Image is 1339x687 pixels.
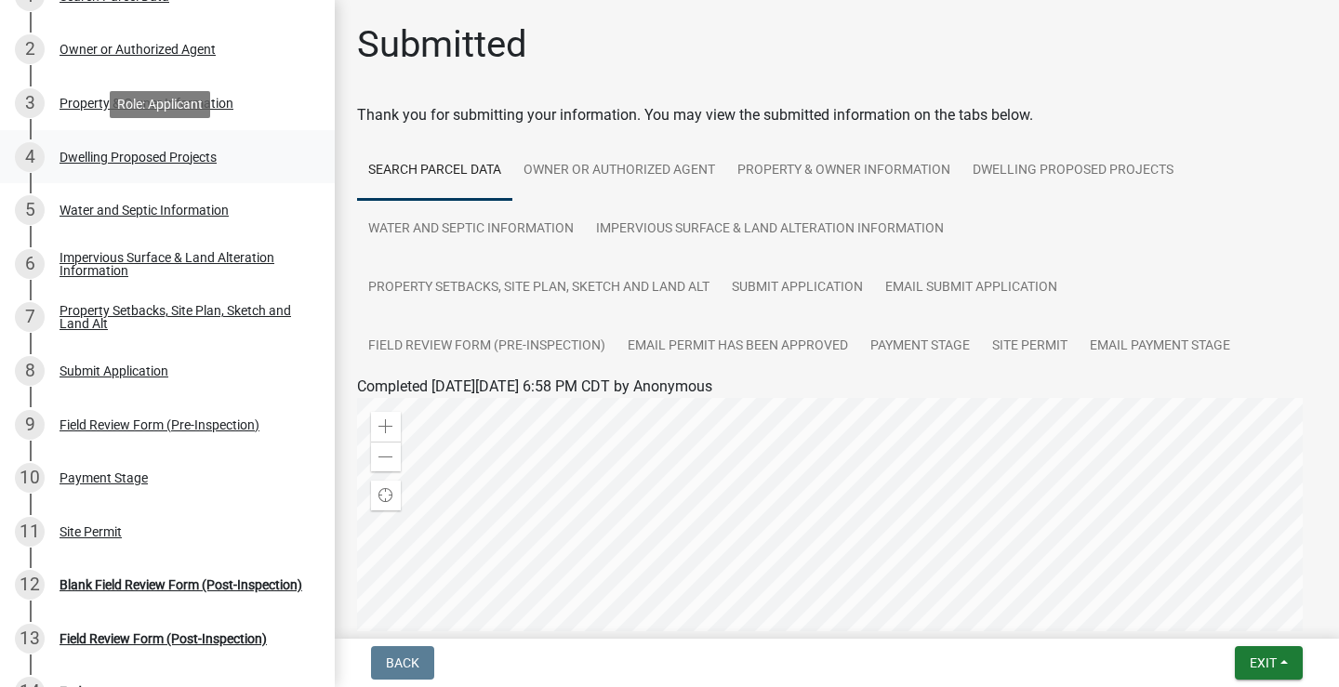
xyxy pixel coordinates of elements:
[60,204,229,217] div: Water and Septic Information
[357,141,512,201] a: Search Parcel Data
[60,471,148,484] div: Payment Stage
[110,91,210,118] div: Role: Applicant
[616,317,859,377] a: Email Permit Has Been Approved
[874,258,1068,318] a: Email Submit Application
[371,412,401,442] div: Zoom in
[60,43,216,56] div: Owner or Authorized Agent
[371,481,401,510] div: Find my location
[15,302,45,332] div: 7
[1250,655,1277,670] span: Exit
[60,578,302,591] div: Blank Field Review Form (Post-Inspection)
[357,377,712,395] span: Completed [DATE][DATE] 6:58 PM CDT by Anonymous
[726,141,961,201] a: Property & Owner Information
[585,200,955,259] a: Impervious Surface & Land Alteration Information
[371,646,434,680] button: Back
[721,258,874,318] a: Submit Application
[386,655,419,670] span: Back
[60,151,217,164] div: Dwelling Proposed Projects
[15,410,45,440] div: 9
[15,624,45,654] div: 13
[60,97,233,110] div: Property & Owner Information
[357,317,616,377] a: Field Review Form (Pre-Inspection)
[15,34,45,64] div: 2
[60,304,305,330] div: Property Setbacks, Site Plan, Sketch and Land Alt
[60,364,168,377] div: Submit Application
[357,258,721,318] a: Property Setbacks, Site Plan, Sketch and Land Alt
[60,418,259,431] div: Field Review Form (Pre-Inspection)
[1079,317,1241,377] a: Email Payment Stage
[512,141,726,201] a: Owner or Authorized Agent
[961,141,1185,201] a: Dwelling Proposed Projects
[60,251,305,277] div: Impervious Surface & Land Alteration Information
[357,200,585,259] a: Water and Septic Information
[981,317,1079,377] a: Site Permit
[15,517,45,547] div: 11
[859,317,981,377] a: Payment Stage
[15,195,45,225] div: 5
[15,356,45,386] div: 8
[15,88,45,118] div: 3
[60,632,267,645] div: Field Review Form (Post-Inspection)
[15,463,45,493] div: 10
[15,570,45,600] div: 12
[15,142,45,172] div: 4
[357,104,1317,126] div: Thank you for submitting your information. You may view the submitted information on the tabs below.
[1235,646,1303,680] button: Exit
[357,22,527,67] h1: Submitted
[15,249,45,279] div: 6
[60,525,122,538] div: Site Permit
[371,442,401,471] div: Zoom out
